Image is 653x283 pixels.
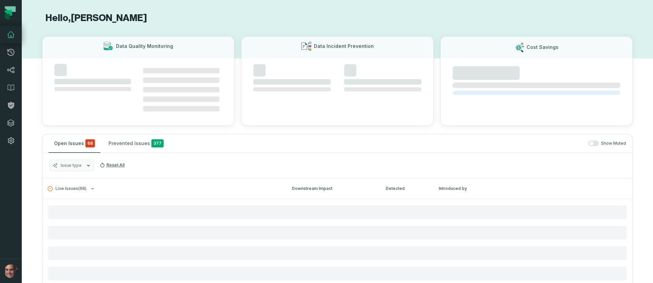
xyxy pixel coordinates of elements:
[241,36,433,126] button: Data Incident Prevention
[116,43,173,50] h3: Data Quality Monitoring
[85,139,95,147] span: critical issues and errors combined
[314,43,374,50] h3: Data Incident Prevention
[48,186,280,191] button: Live Issues(68)
[386,185,426,192] div: Detected
[151,139,164,147] span: 377
[49,134,100,153] button: Open Issues
[4,264,18,278] img: avatar of Lou Stefanski II
[42,12,633,24] h1: Hello, [PERSON_NAME]
[97,160,127,171] button: Reset All
[48,186,86,191] span: Live Issues ( 68 )
[43,199,632,280] div: Live Issues(68)
[103,134,169,153] button: Prevented Issues
[42,36,234,126] button: Data Quality Monitoring
[61,163,82,168] span: Issue type
[172,141,626,146] div: Show Muted
[526,44,558,51] h3: Cost Savings
[439,185,500,192] div: Introduced by
[292,185,373,192] div: Downstream Impact
[440,36,633,126] button: Cost Savings
[49,160,94,171] button: Issue type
